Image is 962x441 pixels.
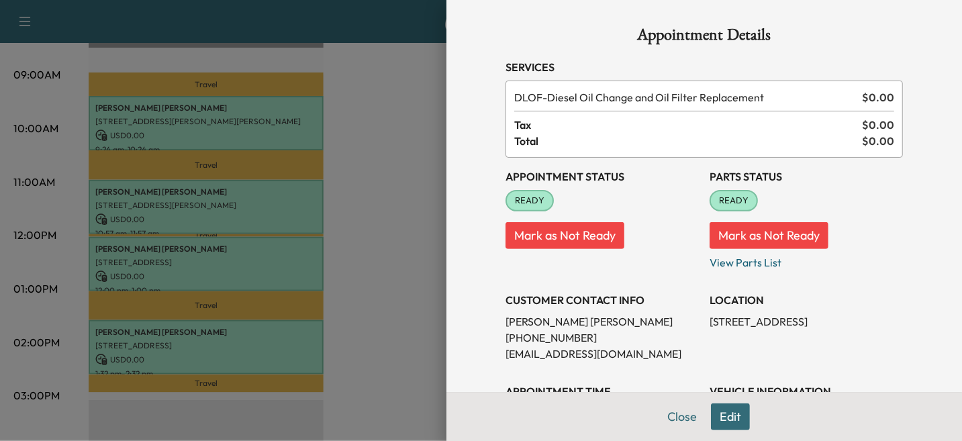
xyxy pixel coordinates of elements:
[506,222,624,249] button: Mark as Not Ready
[506,313,699,330] p: [PERSON_NAME] [PERSON_NAME]
[506,292,699,308] h3: CUSTOMER CONTACT INFO
[710,168,903,185] h3: Parts Status
[710,222,828,249] button: Mark as Not Ready
[506,27,903,48] h1: Appointment Details
[862,89,894,105] span: $ 0.00
[862,117,894,133] span: $ 0.00
[710,249,903,271] p: View Parts List
[514,133,862,149] span: Total
[862,133,894,149] span: $ 0.00
[506,383,699,399] h3: APPOINTMENT TIME
[506,330,699,346] p: [PHONE_NUMBER]
[711,403,750,430] button: Edit
[659,403,706,430] button: Close
[710,313,903,330] p: [STREET_ADDRESS]
[514,89,857,105] span: Diesel Oil Change and Oil Filter Replacement
[711,194,757,207] span: READY
[514,117,862,133] span: Tax
[506,59,903,75] h3: Services
[710,383,903,399] h3: VEHICLE INFORMATION
[507,194,552,207] span: READY
[710,292,903,308] h3: LOCATION
[506,168,699,185] h3: Appointment Status
[506,346,699,362] p: [EMAIL_ADDRESS][DOMAIN_NAME]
